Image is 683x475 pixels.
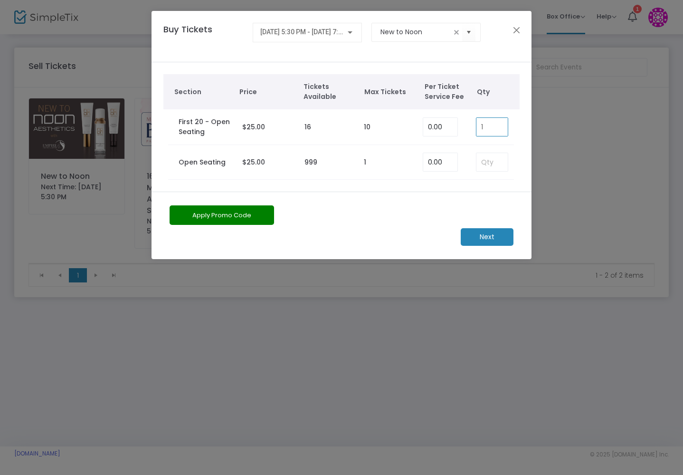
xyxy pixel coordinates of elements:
[364,122,370,132] label: 10
[159,23,248,50] h4: Buy Tickets
[260,28,357,36] span: [DATE] 5:30 PM - [DATE] 7:30 PM
[304,82,355,102] span: Tickets Available
[477,87,515,97] span: Qty
[304,157,317,167] label: 999
[179,157,226,167] label: Open Seating
[242,157,265,167] span: $25.00
[425,82,472,102] span: Per Ticket Service Fee
[511,24,523,36] button: Close
[242,122,265,132] span: $25.00
[364,87,416,97] span: Max Tickets
[423,153,457,171] input: Enter Service Fee
[380,27,451,37] input: Select an event
[304,122,311,132] label: 16
[170,205,274,225] button: Apply Promo Code
[462,22,475,42] button: Select
[461,228,513,246] m-button: Next
[174,87,230,97] span: Section
[476,153,508,171] input: Qty
[239,87,294,97] span: Price
[423,118,457,136] input: Enter Service Fee
[364,157,366,167] label: 1
[476,118,508,136] input: Qty
[451,27,462,38] span: clear
[179,117,233,137] label: First 20 - Open Seating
